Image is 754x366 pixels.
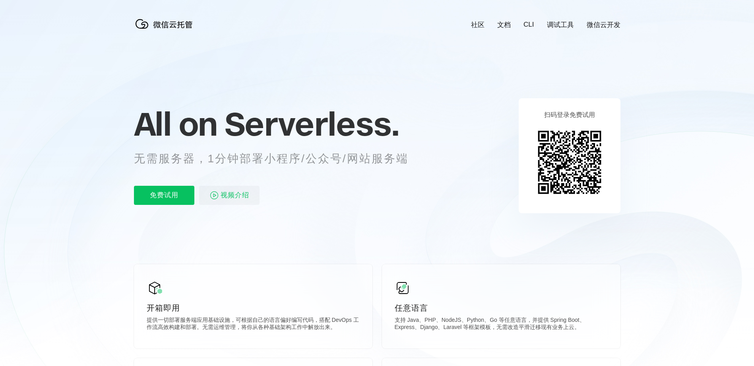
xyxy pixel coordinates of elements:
a: 微信云托管 [134,26,198,33]
img: 微信云托管 [134,16,198,32]
a: 社区 [471,20,485,29]
p: 提供一切部署服务端应用基础设施，可根据自己的语言偏好编写代码，搭配 DevOps 工作流高效构建和部署。无需运维管理，将你从各种基础架构工作中解放出来。 [147,317,360,333]
p: 开箱即用 [147,302,360,313]
img: video_play.svg [209,191,219,200]
p: 无需服务器，1分钟部署小程序/公众号/网站服务端 [134,151,423,167]
a: 文档 [497,20,511,29]
span: All on [134,104,217,144]
p: 扫码登录免费试用 [544,111,595,119]
a: CLI [523,21,534,29]
a: 微信云开发 [587,20,620,29]
p: 任意语言 [395,302,608,313]
span: Serverless. [225,104,399,144]
p: 支持 Java、PHP、NodeJS、Python、Go 等任意语言，并提供 Spring Boot、Express、Django、Laravel 等框架模板，无需改造平滑迁移现有业务上云。 [395,317,608,333]
span: 视频介绍 [221,186,249,205]
p: 免费试用 [134,186,194,205]
a: 调试工具 [547,20,574,29]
